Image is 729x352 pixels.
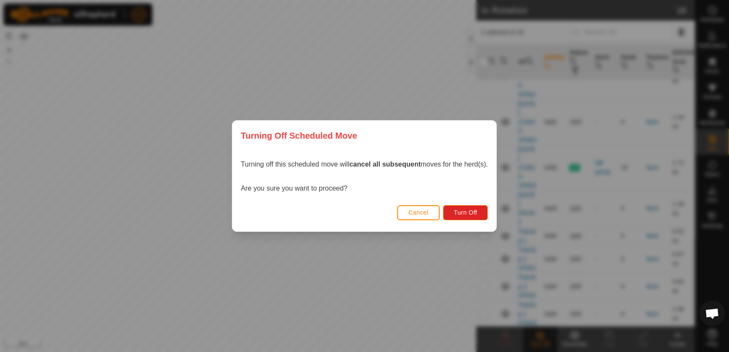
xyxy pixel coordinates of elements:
[398,205,440,220] button: Cancel
[241,129,357,142] span: Turning Off Scheduled Move
[241,183,488,194] p: Are you sure you want to proceed?
[443,205,488,220] button: Turn Off
[409,209,429,216] span: Cancel
[241,159,488,170] p: Turning off this scheduled move will moves for the herd(s).
[699,300,725,326] div: Open chat
[454,209,477,216] span: Turn Off
[349,161,421,168] strong: cancel all subsequent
